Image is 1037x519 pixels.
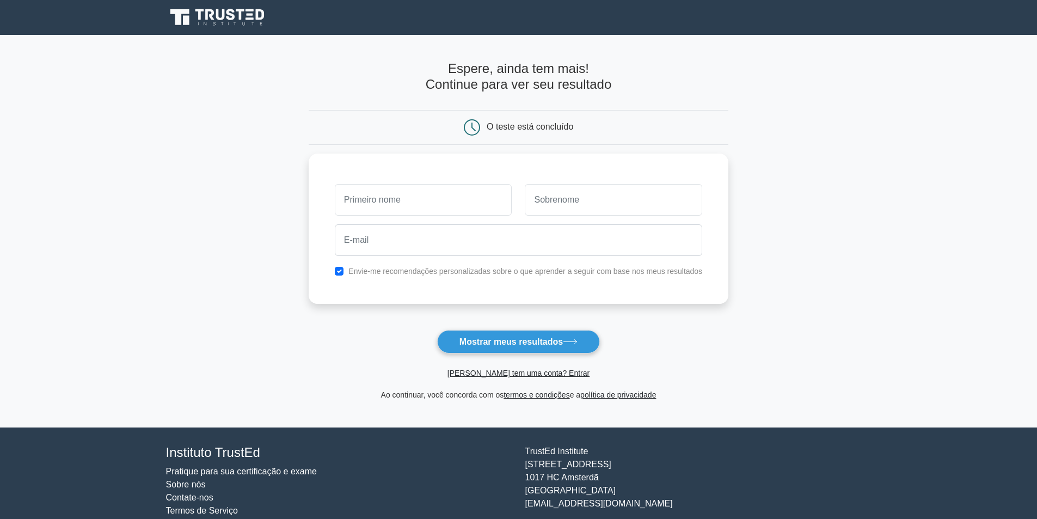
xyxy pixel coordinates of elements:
[448,61,589,76] font: Espere, ainda tem mais!
[525,447,588,456] font: TrustEd Institute
[447,369,590,377] a: [PERSON_NAME] tem uma conta? Entrar
[487,122,573,131] font: O teste está concluído
[166,506,238,515] a: Termos de Serviço
[525,486,616,495] font: [GEOGRAPHIC_DATA]
[437,330,600,353] button: Mostrar meus resultados
[570,390,580,399] font: e a
[525,184,702,216] input: Sobrenome
[580,390,656,399] a: política de privacidade
[166,445,260,460] font: Instituto TrustEd
[525,473,599,482] font: 1017 HC Amsterdã
[348,267,702,276] font: Envie-me recomendações personalizadas sobre o que aprender a seguir com base nos meus resultados
[426,77,612,91] font: Continue para ver seu resultado
[335,184,512,216] input: Primeiro nome
[381,390,504,399] font: Ao continuar, você concorda com os
[166,493,213,502] a: Contate-nos
[525,499,673,508] font: [EMAIL_ADDRESS][DOMAIN_NAME]
[166,467,317,476] a: Pratique para sua certificação e exame
[504,390,569,399] a: termos e condições
[525,460,611,469] font: [STREET_ADDRESS]
[335,224,702,256] input: E-mail
[166,480,206,489] a: Sobre nós
[459,337,563,346] font: Mostrar meus resultados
